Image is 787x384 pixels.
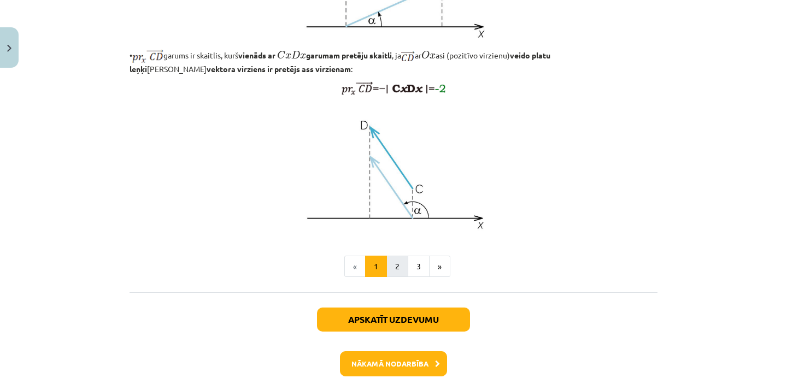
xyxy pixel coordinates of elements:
span: x [285,54,291,59]
button: 1 [365,256,387,277]
b: vienāds ar [238,50,275,60]
nav: Page navigation example [130,256,657,277]
b: garumam pretēju skaitli [275,50,392,60]
button: Nākamā nodarbība [340,351,447,376]
span: D [291,51,300,58]
span: O [421,51,430,59]
button: Apskatīt uzdevumu [317,308,470,332]
span: C [277,51,285,59]
button: 3 [408,256,430,277]
b: vektora virziens ir pretējs ass virzienam [207,64,351,74]
p: • garums ir skaitlis, kurš , ja ar asi (pozitīvo virzienu) [PERSON_NAME] : [130,48,657,75]
span: x [430,54,436,59]
img: icon-close-lesson-0947bae3869378f0d4975bcd49f059093ad1ed9edebbc8119c70593378902aed.svg [7,45,11,52]
b: veido platu leņķi [130,50,550,74]
button: » [429,256,450,277]
button: 2 [386,256,408,277]
span: x [300,54,306,59]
